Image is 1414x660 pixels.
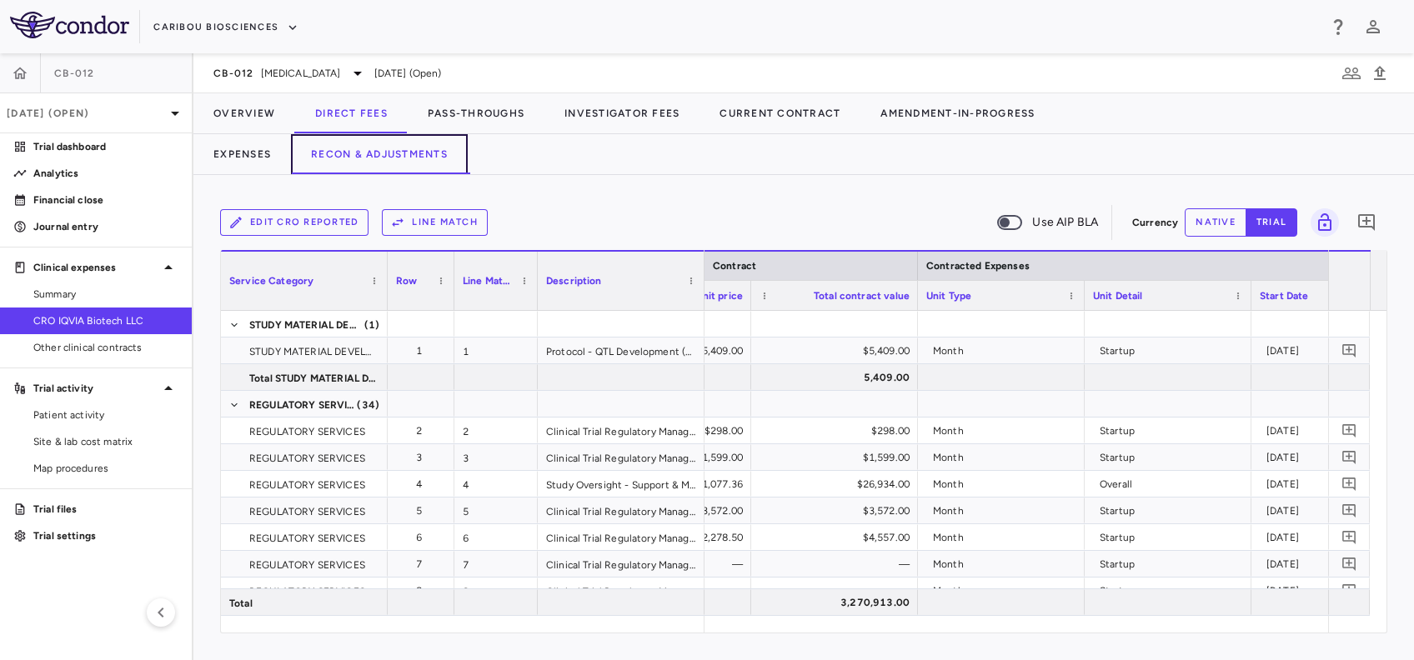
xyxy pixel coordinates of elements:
[538,417,704,443] div: Clinical Trial Regulatory Management: Preparation of Core Submission Package (Project) ([GEOGRAPH...
[454,577,538,603] div: 8
[33,287,178,302] span: Summary
[454,417,538,443] div: 2
[1266,524,1410,551] div: [DATE]
[193,134,291,174] button: Expenses
[1100,444,1243,471] div: Startup
[1341,342,1357,358] svg: Add comment
[1304,208,1339,237] span: You do not have permission to lock or unlock grids
[54,67,95,80] span: CB-012
[1100,497,1243,524] div: Startup
[1341,422,1357,438] svg: Add comment
[357,392,379,418] span: (34)
[374,66,442,81] span: [DATE] (Open)
[249,525,365,552] span: REGULATORY SERVICES
[403,524,446,551] div: 6
[249,472,365,498] span: REGULATORY SERVICES
[33,166,178,181] p: Analytics
[1246,208,1297,237] button: trial
[933,524,1076,551] div: Month
[1266,337,1410,364] div: [DATE]
[193,93,295,133] button: Overview
[33,434,178,449] span: Site & lab cost matrix
[1338,419,1361,442] button: Add comment
[1132,215,1178,230] p: Currency
[1338,552,1361,575] button: Add comment
[33,461,178,476] span: Map procedures
[463,275,514,287] span: Line Match
[1266,417,1410,444] div: [DATE]
[261,66,341,81] span: [MEDICAL_DATA]
[933,497,1076,524] div: Month
[33,219,178,234] p: Journal entry
[295,93,408,133] button: Direct Fees
[33,139,178,154] p: Trial dashboard
[291,134,468,174] button: Recon & Adjustments
[766,497,910,524] div: $3,572.00
[538,551,704,577] div: Clinical Trial Regulatory Management: Preparation of Core Submission Package (ICF Country Level) ...
[933,551,1076,577] div: Month
[454,444,538,470] div: 3
[1100,417,1243,444] div: Startup
[33,407,178,422] span: Patient activity
[1356,212,1376,232] svg: Add comment
[249,312,363,338] span: STUDY MATERIAL DEVELOPMENT SERVICES
[249,552,365,578] span: REGULATORY SERVICES
[396,275,417,287] span: Row
[364,312,379,338] span: (1)
[766,589,910,616] div: 3,270,913.00
[403,471,446,497] div: 4
[33,192,178,207] p: Financial close
[766,524,910,551] div: $4,557.00
[1341,556,1357,572] svg: Add comment
[229,590,253,617] span: Total
[408,93,544,133] button: Pass-Throughs
[33,528,178,543] p: Trial settings
[1100,471,1243,497] div: Overall
[1338,499,1361,522] button: Add comment
[1338,472,1361,495] button: Add comment
[454,551,538,577] div: 7
[249,392,355,418] span: REGULATORY SERVICES
[544,93,699,133] button: Investigator Fees
[403,551,446,577] div: 7
[1341,529,1357,545] svg: Add comment
[33,340,178,355] span: Other clinical contracts
[538,471,704,497] div: Study Oversight - Support & Maintenance ([GEOGRAPHIC_DATA])
[249,365,378,392] span: Total STUDY MATERIAL DEVELOPMENT SERVICES
[1338,339,1361,362] button: Add comment
[403,417,446,444] div: 2
[220,209,369,236] button: Edit CRO reported
[1352,208,1381,237] button: Add comment
[454,524,538,550] div: 6
[538,337,704,363] div: Protocol - QTL Development (Global)
[1266,471,1410,497] div: [DATE]
[713,260,756,272] span: Contract
[1260,290,1309,302] span: Start Date
[1100,524,1243,551] div: Startup
[454,337,538,363] div: 1
[1266,497,1410,524] div: [DATE]
[1032,213,1098,232] span: Use AIP BLA
[696,290,744,302] span: Unit price
[766,364,910,391] div: 5,409.00
[860,93,1055,133] button: Amendment-In-Progress
[454,497,538,523] div: 5
[249,338,378,365] span: STUDY MATERIAL DEVELOPMENT SERVICES
[538,524,704,550] div: Clinical Trial Regulatory Management: Preparation of Core Submission Package (ICF Project Level) ...
[1185,208,1246,237] button: native
[153,14,298,41] button: Caribou Biosciences
[699,93,860,133] button: Current Contract
[1100,551,1243,577] div: Startup
[249,445,365,472] span: REGULATORY SERVICES
[249,418,365,445] span: REGULATORY SERVICES
[249,498,365,525] span: REGULATORY SERVICES
[933,337,1076,364] div: Month
[382,209,488,236] button: Line Match
[926,290,971,302] span: Unit Type
[1266,551,1410,577] div: [DATE]
[33,260,158,275] p: Clinical expenses
[1093,290,1143,302] span: Unit Detail
[814,290,910,302] span: Total contract value
[546,275,602,287] span: Description
[10,12,129,38] img: logo-full-BYUhSk78.svg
